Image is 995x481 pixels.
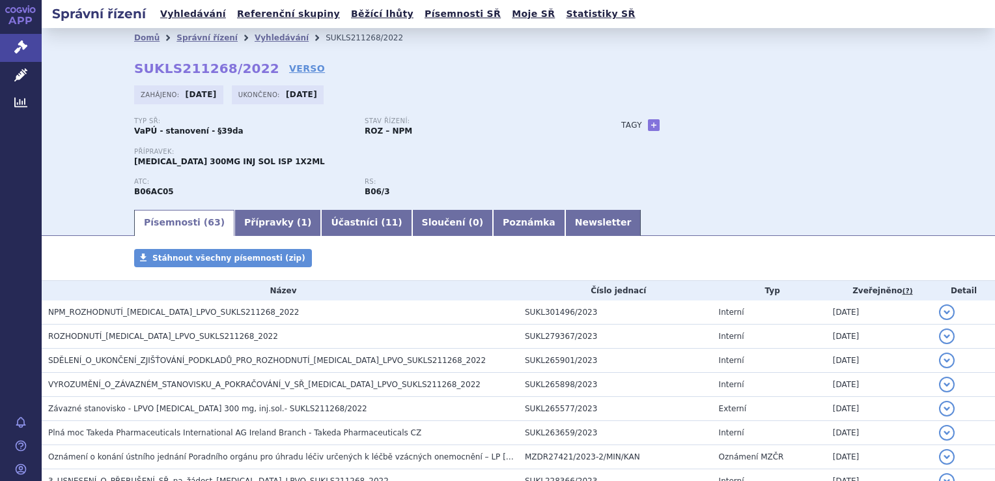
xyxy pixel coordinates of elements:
a: Poznámka [493,210,565,236]
td: SUKL279367/2023 [518,325,712,349]
a: Referenční skupiny [233,5,344,23]
span: Stáhnout všechny písemnosti (zip) [152,254,305,263]
a: Stáhnout všechny písemnosti (zip) [134,249,312,267]
button: detail [939,353,955,368]
td: [DATE] [826,349,932,373]
span: Závazné stanovisko - LPVO TAKHZYRO 300 mg, inj.sol.- SUKLS211268/2022 [48,404,367,413]
span: NPM_ROZHODNUTÍ_TAKHZYRO_LPVO_SUKLS211268_2022 [48,308,299,317]
span: 11 [385,217,398,227]
td: [DATE] [826,397,932,421]
p: Stav řízení: [365,117,582,125]
td: [DATE] [826,421,932,445]
span: 63 [208,217,220,227]
span: [MEDICAL_DATA] 300MG INJ SOL ISP 1X2ML [134,157,325,166]
th: Číslo jednací [518,281,712,300]
span: Oznámení MZČR [719,452,784,461]
a: Vyhledávání [156,5,230,23]
abbr: (?) [902,287,912,296]
th: Detail [932,281,995,300]
span: Interní [719,380,744,389]
p: ATC: [134,178,352,186]
h3: Tagy [621,117,642,133]
li: SUKLS211268/2022 [326,28,420,48]
span: SDĚLENÍ_O_UKONČENÍ_ZJIŠŤOVÁNÍ_PODKLADŮ_PRO_ROZHODNUTÍ_TAKHZYRO_LPVO_SUKLS211268_2022 [48,356,486,365]
a: Sloučení (0) [412,210,493,236]
span: Interní [719,356,744,365]
span: Externí [719,404,746,413]
td: MZDR27421/2023-2/MIN/KAN [518,445,712,469]
button: detail [939,449,955,465]
strong: LANADELUMAB [134,187,174,196]
td: SUKL265898/2023 [518,373,712,397]
button: detail [939,401,955,416]
span: Interní [719,308,744,317]
span: 1 [301,217,307,227]
td: [DATE] [826,445,932,469]
td: SUKL263659/2023 [518,421,712,445]
td: SUKL265577/2023 [518,397,712,421]
span: 0 [473,217,479,227]
strong: [DATE] [286,90,317,99]
a: Vyhledávání [255,33,309,42]
span: Oznámení o konání ústního jednání Poradního orgánu pro úhradu léčiv určených k léčbě vzácných one... [48,452,568,461]
a: Domů [134,33,160,42]
strong: SUKLS211268/2022 [134,61,279,76]
span: Interní [719,428,744,437]
a: Newsletter [565,210,641,236]
a: + [648,119,660,131]
p: Přípravek: [134,148,595,156]
strong: ROZ – NPM [365,126,412,136]
a: Moje SŘ [508,5,559,23]
a: Běžící lhůty [347,5,417,23]
th: Název [42,281,518,300]
a: Písemnosti (63) [134,210,234,236]
td: SUKL265901/2023 [518,349,712,373]
a: Statistiky SŘ [562,5,639,23]
button: detail [939,425,955,441]
td: [DATE] [826,300,932,325]
th: Typ [712,281,826,300]
strong: lanadelumab [365,187,390,196]
a: Účastníci (11) [321,210,412,236]
h2: Správní řízení [42,5,156,23]
span: Zahájeno: [141,89,182,100]
strong: [DATE] [186,90,217,99]
td: [DATE] [826,325,932,349]
button: detail [939,304,955,320]
a: VERSO [289,62,325,75]
span: VYROZUMĚNÍ_O_ZÁVAZNÉM_STANOVISKU_A_POKRAČOVÁNÍ_V_SŘ_TAKHZYRO_LPVO_SUKLS211268_2022 [48,380,481,389]
span: Interní [719,332,744,341]
span: ROZHODNUTÍ_TAKHZYRO_LPVO_SUKLS211268_2022 [48,332,278,341]
a: Správní řízení [176,33,238,42]
span: Ukončeno: [238,89,283,100]
strong: VaPÚ - stanovení - §39da [134,126,244,136]
td: [DATE] [826,373,932,397]
p: RS: [365,178,582,186]
a: Písemnosti SŘ [421,5,505,23]
span: Plná moc Takeda Pharmaceuticals International AG Ireland Branch - Takeda Pharmaceuticals CZ [48,428,421,437]
button: detail [939,377,955,392]
a: Přípravky (1) [234,210,321,236]
td: SUKL301496/2023 [518,300,712,325]
button: detail [939,328,955,344]
p: Typ SŘ: [134,117,352,125]
th: Zveřejněno [826,281,932,300]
